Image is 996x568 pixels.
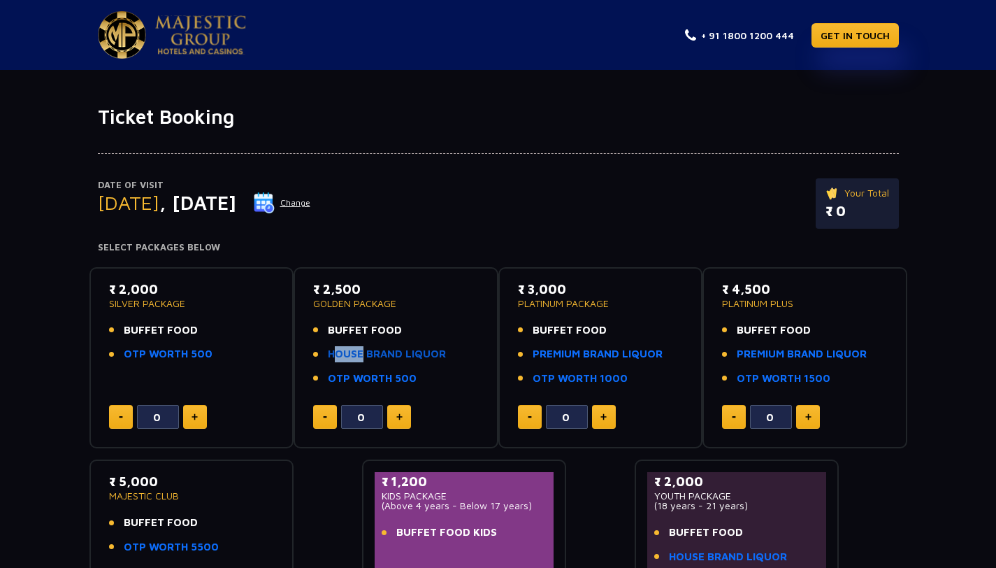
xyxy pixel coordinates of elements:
[98,178,311,192] p: Date of Visit
[805,413,811,420] img: plus
[313,280,479,299] p: ₹ 2,500
[600,413,607,420] img: plus
[533,346,663,362] a: PREMIUM BRAND LIQUOR
[192,413,198,420] img: plus
[328,371,417,387] a: OTP WORTH 500
[109,491,275,501] p: MAJESTIC CLUB
[119,416,123,418] img: minus
[328,346,446,362] a: HOUSE BRAND LIQUOR
[124,322,198,339] span: BUFFET FOOD
[382,491,547,501] p: KIDS PACKAGE
[722,280,888,299] p: ₹ 4,500
[737,322,811,339] span: BUFFET FOOD
[685,28,794,43] a: + 91 1800 1200 444
[669,525,743,541] span: BUFFET FOOD
[533,371,628,387] a: OTP WORTH 1000
[124,515,198,531] span: BUFFET FOOD
[98,242,899,253] h4: Select Packages Below
[313,299,479,308] p: GOLDEN PACKAGE
[396,525,497,541] span: BUFFET FOOD KIDS
[382,501,547,511] p: (Above 4 years - Below 17 years)
[124,539,219,555] a: OTP WORTH 5500
[382,472,547,491] p: ₹ 1,200
[124,346,212,362] a: OTP WORTH 500
[159,191,236,214] span: , [DATE]
[98,11,146,59] img: Majestic Pride
[654,501,820,511] p: (18 years - 21 years)
[518,299,684,308] p: PLATINUM PACKAGE
[654,472,820,491] p: ₹ 2,000
[155,15,246,55] img: Majestic Pride
[669,549,787,565] a: HOUSE BRAND LIQUOR
[732,416,736,418] img: minus
[323,416,327,418] img: minus
[98,105,899,129] h1: Ticket Booking
[528,416,532,418] img: minus
[253,192,311,214] button: Change
[98,191,159,214] span: [DATE]
[109,280,275,299] p: ₹ 2,000
[825,201,889,222] p: ₹ 0
[825,185,840,201] img: ticket
[811,23,899,48] a: GET IN TOUCH
[396,413,403,420] img: plus
[737,346,867,362] a: PREMIUM BRAND LIQUOR
[737,371,830,387] a: OTP WORTH 1500
[825,185,889,201] p: Your Total
[109,472,275,491] p: ₹ 5,000
[518,280,684,299] p: ₹ 3,000
[654,491,820,501] p: YOUTH PACKAGE
[109,299,275,308] p: SILVER PACKAGE
[722,299,888,308] p: PLATINUM PLUS
[533,322,607,339] span: BUFFET FOOD
[328,322,402,339] span: BUFFET FOOD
